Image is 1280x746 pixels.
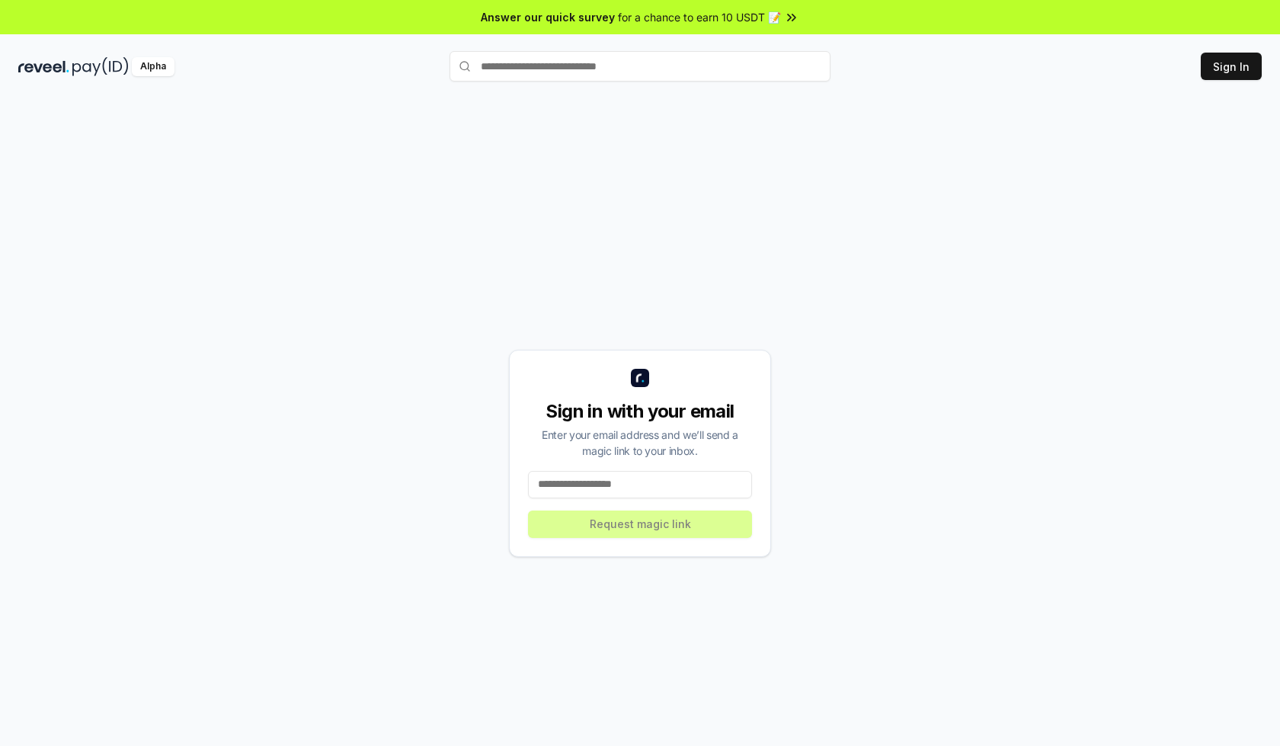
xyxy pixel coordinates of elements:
[72,57,129,76] img: pay_id
[631,369,649,387] img: logo_small
[18,57,69,76] img: reveel_dark
[528,427,752,459] div: Enter your email address and we’ll send a magic link to your inbox.
[528,399,752,424] div: Sign in with your email
[481,9,615,25] span: Answer our quick survey
[1201,53,1262,80] button: Sign In
[618,9,781,25] span: for a chance to earn 10 USDT 📝
[132,57,174,76] div: Alpha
